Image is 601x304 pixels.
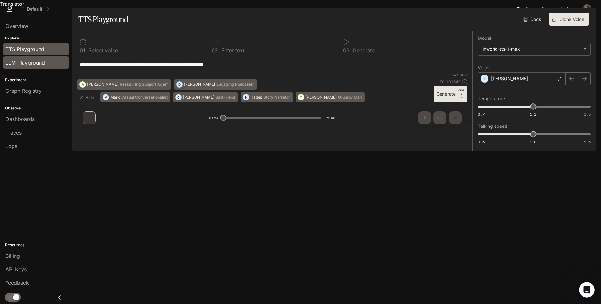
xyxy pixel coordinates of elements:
[298,92,304,102] div: T
[250,95,262,99] p: Hades
[514,3,538,15] a: Runtime
[100,92,170,102] button: MMarkCasual Conversationalist
[27,6,42,12] p: Default
[478,111,485,117] span: 0.7
[110,95,120,99] p: Mark
[530,111,536,117] span: 1.1
[478,139,485,144] span: 0.5
[478,96,505,101] p: Temperature
[87,48,118,53] p: Select voice
[80,48,87,53] p: 0 1 .
[173,92,238,102] button: O[PERSON_NAME]Sad Friend
[539,3,578,15] a: Documentation
[80,79,86,90] div: A
[478,43,590,55] div: inworld-tts-1-max
[174,79,257,90] button: D[PERSON_NAME]Engaging Podcaster
[434,86,467,102] button: GenerateCTRL +⏎
[183,95,214,99] p: [PERSON_NAME]
[177,79,182,90] div: D
[491,75,528,82] p: [PERSON_NAME]
[77,79,171,90] button: A[PERSON_NAME]Reassuring Support Agent
[478,65,489,70] p: Voice
[522,13,543,26] a: Docs
[176,92,181,102] div: O
[243,92,249,102] div: H
[584,139,591,144] span: 1.5
[296,92,365,102] button: T[PERSON_NAME]Grumpy Man
[338,95,362,99] p: Grumpy Man
[87,83,118,86] p: [PERSON_NAME]
[458,88,465,100] p: ⏎
[220,48,244,53] p: Enter text
[452,72,467,78] p: 64 / 1000
[530,139,536,144] span: 1.0
[103,92,109,102] div: M
[549,13,589,26] button: Clone Voice
[478,36,491,40] p: Model
[343,48,351,53] p: 0 3 .
[212,48,220,53] p: 0 2 .
[440,79,461,84] p: $ 0.000640
[579,282,595,298] iframe: Intercom live chat
[305,95,337,99] p: [PERSON_NAME]
[121,95,168,99] p: Casual Conversationalist
[517,5,535,13] span: Runtime
[216,83,254,86] p: Engaging Podcaster
[215,95,235,99] p: Sad Friend
[120,83,168,86] p: Reassuring Support Agent
[582,4,591,13] img: User avatar
[17,3,52,15] button: All workspaces
[263,95,290,99] p: Story Narrator
[184,83,215,86] p: [PERSON_NAME]
[78,13,128,26] h1: TTS Playground
[541,5,573,13] span: Documentation
[458,88,465,96] p: CTRL +
[584,111,591,117] span: 1.5
[580,3,593,15] button: User avatar
[483,46,580,52] div: inworld-tts-1-max
[351,48,375,53] p: Generate
[77,92,98,102] button: Hide
[241,92,293,102] button: HHadesStory Narrator
[478,124,507,128] p: Talking speed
